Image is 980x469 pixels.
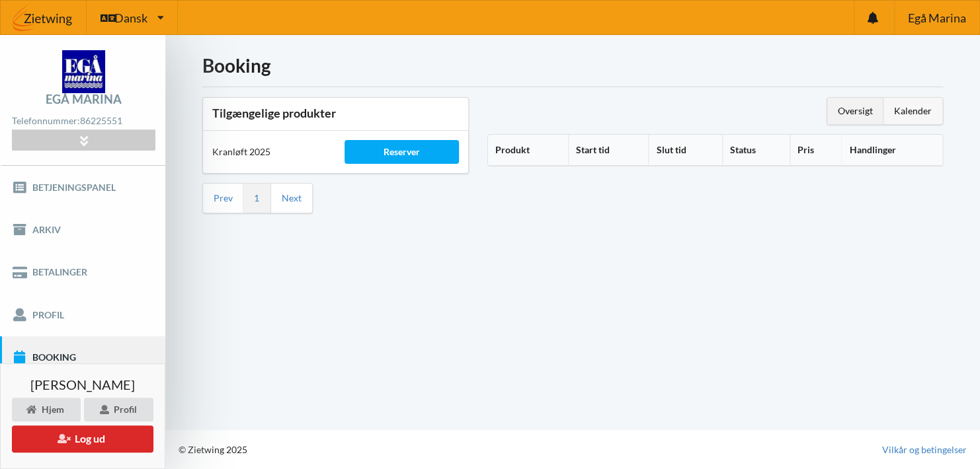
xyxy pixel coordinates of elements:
th: Slut tid [648,135,722,166]
img: logo [62,50,105,93]
div: Kalender [883,98,942,124]
span: Egå Marina [907,12,965,24]
h3: Tilgængelige produkter [212,106,459,121]
a: Next [282,192,302,204]
div: Profil [84,398,153,421]
a: 1 [254,192,259,204]
div: Oversigt [827,98,883,124]
th: Produkt [488,135,568,166]
a: Prev [214,192,233,204]
th: Pris [790,135,842,166]
th: Status [722,135,790,166]
div: Kranløft 2025 [203,136,335,168]
h1: Booking [202,54,943,77]
div: Telefonnummer: [12,112,155,130]
strong: 86225551 [80,115,122,126]
a: Vilkår og betingelser [882,443,967,456]
span: [PERSON_NAME] [30,378,135,391]
th: Start tid [568,135,648,166]
div: Egå Marina [46,93,122,105]
button: Log ud [12,425,153,452]
div: Hjem [12,398,81,421]
span: Dansk [114,12,147,24]
div: Reserver [345,140,458,164]
th: Handlinger [841,135,942,166]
